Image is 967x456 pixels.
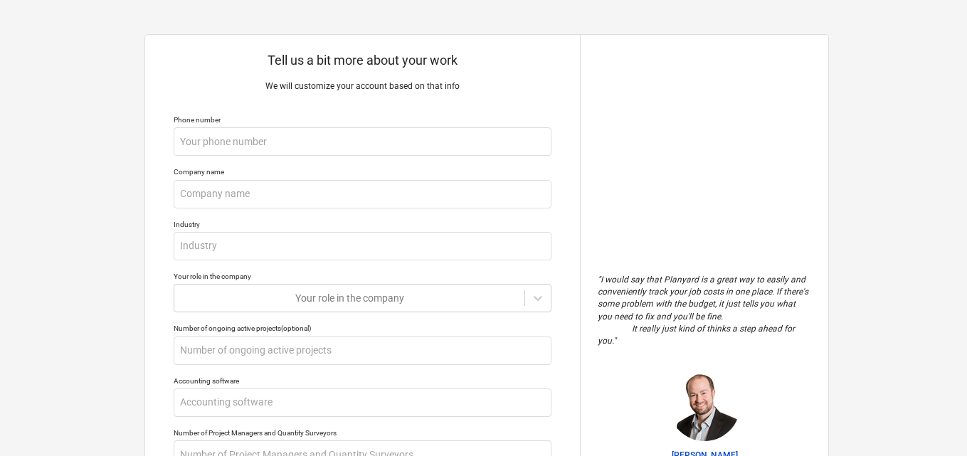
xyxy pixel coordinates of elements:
input: Accounting software [174,388,551,417]
input: Company name [174,180,551,208]
div: Sohbet Aracı [896,388,967,456]
iframe: Chat Widget [896,388,967,456]
input: Industry [174,232,551,260]
div: Industry [174,220,551,229]
input: Number of ongoing active projects [174,336,551,365]
div: Phone number [174,115,551,124]
div: Number of ongoing active projects (optional) [174,324,551,333]
div: Company name [174,167,551,176]
p: Tell us a bit more about your work [174,52,551,69]
div: Number of Project Managers and Quantity Surveyors [174,428,551,438]
p: " I would say that Planyard is a great way to easily and conveniently track your job costs in one... [598,274,811,347]
input: Your phone number [174,127,551,156]
p: We will customize your account based on that info [174,80,551,92]
img: Jordan Cohen [669,370,740,441]
div: Accounting software [174,376,551,386]
div: Your role in the company [174,272,551,281]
